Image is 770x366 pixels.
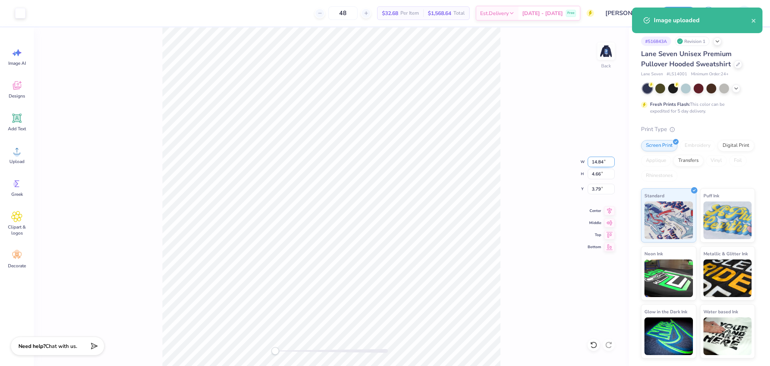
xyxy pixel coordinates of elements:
span: Decorate [8,263,26,269]
span: Puff Ink [703,192,719,200]
span: Designs [9,93,25,99]
span: [DATE] - [DATE] [522,9,563,17]
span: $1,568.64 [428,9,451,17]
img: Water based Ink [703,317,752,355]
img: Back [599,44,614,59]
div: Image uploaded [654,16,751,25]
span: Image AI [8,60,26,66]
div: Transfers [673,155,703,166]
img: Puff Ink [703,201,752,239]
div: Accessibility label [271,347,279,355]
span: Standard [644,192,664,200]
span: Chat with us. [45,343,77,350]
img: Neon Ink [644,259,693,297]
div: Applique [641,155,671,166]
span: Top [588,232,601,238]
div: Embroidery [680,140,715,151]
strong: Fresh Prints Flash: [650,101,690,107]
input: Untitled Design [600,6,655,21]
span: Clipart & logos [5,224,29,236]
span: Middle [588,220,601,226]
span: Lane Seven [641,71,663,78]
span: Bottom [588,244,601,250]
div: Foil [729,155,747,166]
span: Upload [9,159,24,165]
div: Vinyl [706,155,727,166]
span: $32.68 [382,9,398,17]
a: JM [725,6,755,21]
div: Rhinestones [641,170,678,181]
div: Print Type [641,125,755,134]
strong: Need help? [18,343,45,350]
span: Minimum Order: 24 + [691,71,729,78]
span: Center [588,208,601,214]
span: Neon Ink [644,250,663,258]
div: This color can be expedited for 5 day delivery. [650,101,743,114]
span: Metallic & Glitter Ink [703,250,748,258]
button: close [751,16,756,25]
img: Metallic & Glitter Ink [703,259,752,297]
img: Glow in the Dark Ink [644,317,693,355]
span: Free [567,11,574,16]
span: Total [453,9,465,17]
span: Add Text [8,126,26,132]
span: Lane Seven Unisex Premium Pullover Hooded Sweatshirt [641,49,732,69]
span: Water based Ink [703,308,738,316]
span: Glow in the Dark Ink [644,308,687,316]
div: Digital Print [718,140,754,151]
div: # 516843A [641,37,671,46]
span: # LS14001 [667,71,687,78]
span: Est. Delivery [480,9,509,17]
span: Greek [11,191,23,197]
img: Standard [644,201,693,239]
div: Screen Print [641,140,678,151]
span: Per Item [400,9,419,17]
div: Revision 1 [675,37,709,46]
div: Back [601,63,611,69]
input: – – [328,6,358,20]
img: John Michael Binayas [737,6,752,21]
